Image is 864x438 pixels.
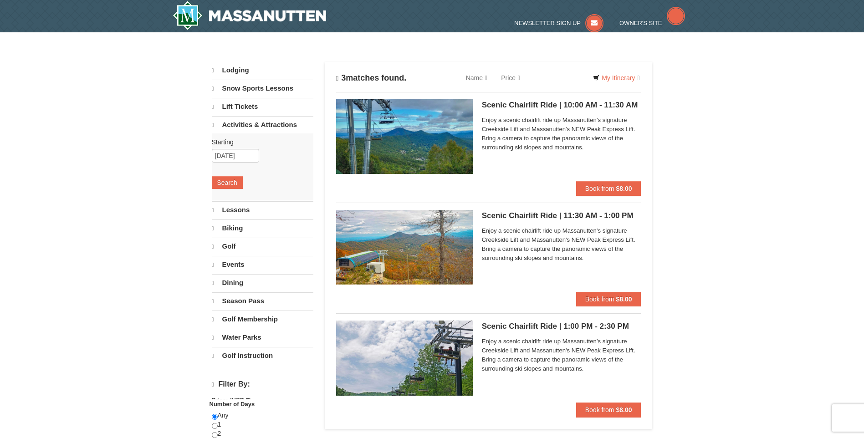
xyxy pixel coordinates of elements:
[459,69,494,87] a: Name
[482,322,641,331] h5: Scenic Chairlift Ride | 1:00 PM - 2:30 PM
[585,406,614,413] span: Book from
[212,311,313,328] a: Golf Membership
[336,210,473,285] img: 24896431-13-a88f1aaf.jpg
[212,219,313,237] a: Biking
[212,380,313,389] h4: Filter By:
[212,80,313,97] a: Snow Sports Lessons
[619,20,685,26] a: Owner's Site
[482,337,641,373] span: Enjoy a scenic chairlift ride up Massanutten’s signature Creekside Lift and Massanutten's NEW Pea...
[212,176,243,189] button: Search
[514,20,581,26] span: Newsletter Sign Up
[576,292,641,306] button: Book from $8.00
[212,329,313,346] a: Water Parks
[212,138,307,147] label: Starting
[482,116,641,152] span: Enjoy a scenic chairlift ride up Massanutten’s signature Creekside Lift and Massanutten's NEW Pea...
[482,226,641,263] span: Enjoy a scenic chairlift ride up Massanutten’s signature Creekside Lift and Massanutten's NEW Pea...
[576,402,641,417] button: Book from $8.00
[616,185,632,192] strong: $8.00
[173,1,327,30] img: Massanutten Resort Logo
[336,99,473,174] img: 24896431-1-a2e2611b.jpg
[212,292,313,310] a: Season Pass
[212,98,313,115] a: Lift Tickets
[585,295,614,303] span: Book from
[210,401,255,407] strong: Number of Days
[212,274,313,291] a: Dining
[616,406,632,413] strong: $8.00
[212,397,251,403] strong: Price: (USD $)
[514,20,603,26] a: Newsletter Sign Up
[212,62,313,79] a: Lodging
[619,20,662,26] span: Owner's Site
[173,1,327,30] a: Massanutten Resort
[587,71,645,85] a: My Itinerary
[212,238,313,255] a: Golf
[212,116,313,133] a: Activities & Attractions
[212,201,313,219] a: Lessons
[616,295,632,303] strong: $8.00
[494,69,527,87] a: Price
[482,211,641,220] h5: Scenic Chairlift Ride | 11:30 AM - 1:00 PM
[212,347,313,364] a: Golf Instruction
[576,181,641,196] button: Book from $8.00
[212,256,313,273] a: Events
[585,185,614,192] span: Book from
[482,101,641,110] h5: Scenic Chairlift Ride | 10:00 AM - 11:30 AM
[336,321,473,395] img: 24896431-9-664d1467.jpg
